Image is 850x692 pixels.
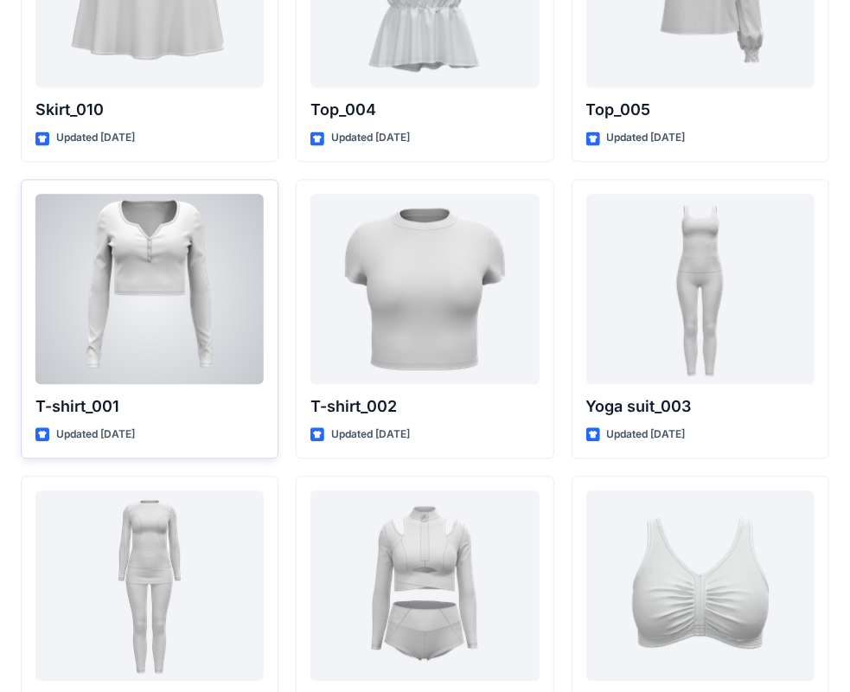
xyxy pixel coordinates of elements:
a: Vest_003 [586,490,815,681]
p: Updated [DATE] [607,129,686,147]
a: Yoga suit_003 [586,194,815,384]
p: T-shirt_001 [35,394,264,419]
a: Yoga suit_001 [310,490,539,681]
p: Yoga suit_003 [586,394,815,419]
p: Updated [DATE] [56,426,135,444]
p: Updated [DATE] [331,426,410,444]
p: Updated [DATE] [607,426,686,444]
p: Top_004 [310,98,539,122]
a: T-shirt_002 [310,194,539,384]
a: T-shirt_001 [35,194,264,384]
p: Updated [DATE] [56,129,135,147]
p: T-shirt_002 [310,394,539,419]
p: Top_005 [586,98,815,122]
p: Updated [DATE] [331,129,410,147]
a: Yoga suit_002 [35,490,264,681]
p: Skirt_010 [35,98,264,122]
